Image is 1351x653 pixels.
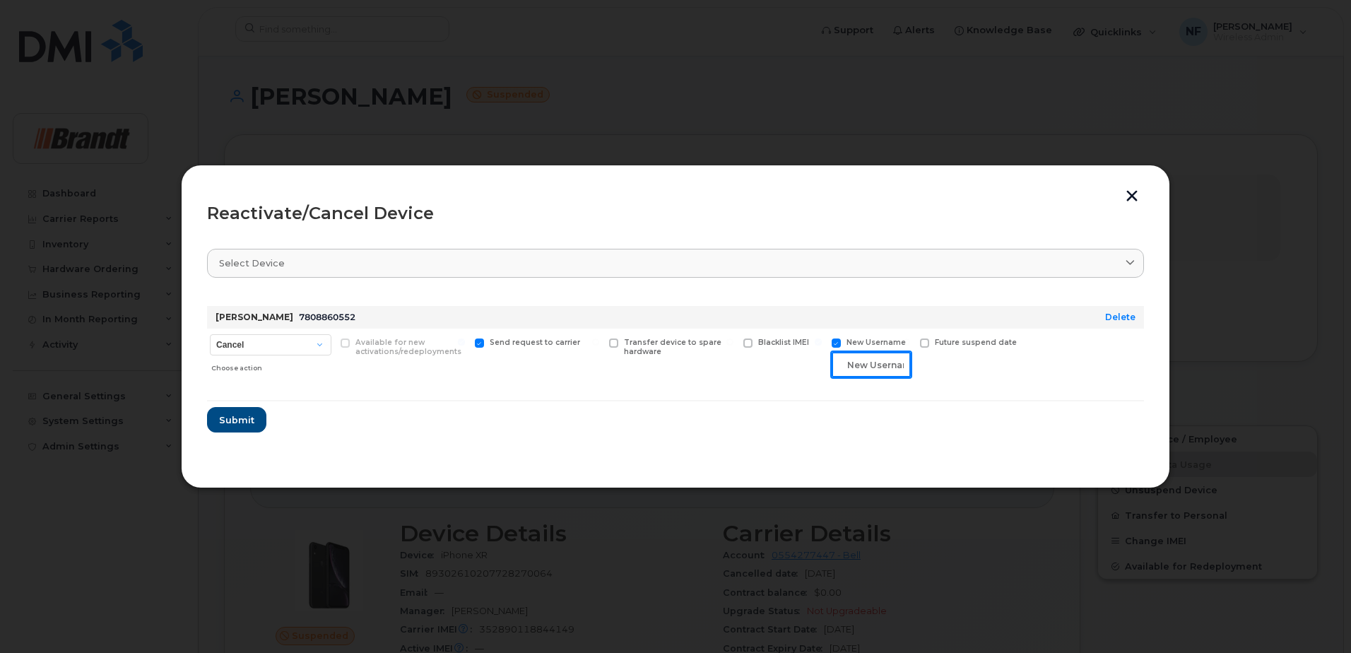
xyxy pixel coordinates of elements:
[846,338,906,347] span: New Username
[935,338,1017,347] span: Future suspend date
[758,338,809,347] span: Blacklist IMEI
[355,338,461,356] span: Available for new activations/redeployments
[299,312,355,322] span: 7808860552
[216,312,293,322] strong: [PERSON_NAME]
[211,357,331,374] div: Choose action
[219,413,254,427] span: Submit
[624,338,721,356] span: Transfer device to spare hardware
[219,257,285,270] span: Select device
[903,339,910,346] input: Future suspend date
[207,249,1144,278] a: Select device
[815,339,822,346] input: New Username
[832,352,911,377] input: New Username
[490,338,580,347] span: Send request to carrier
[1105,312,1135,322] a: Delete
[458,339,465,346] input: Send request to carrier
[726,339,733,346] input: Blacklist IMEI
[207,407,266,433] button: Submit
[324,339,331,346] input: Available for new activations/redeployments
[592,339,599,346] input: Transfer device to spare hardware
[207,205,1144,222] div: Reactivate/Cancel Device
